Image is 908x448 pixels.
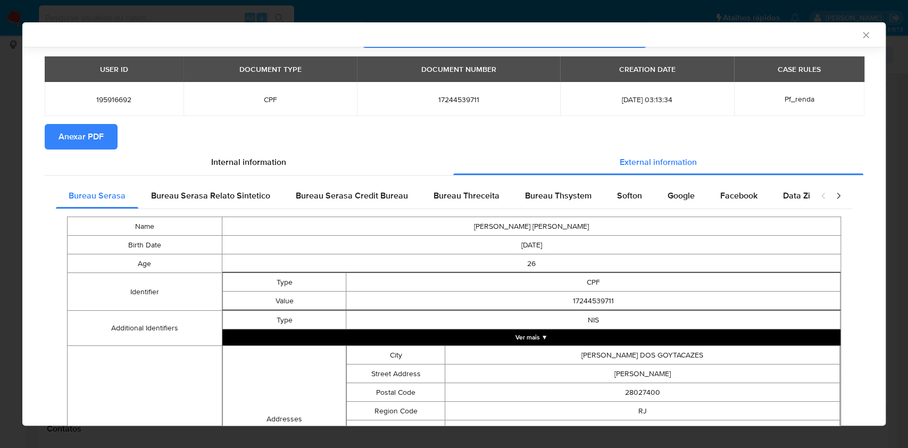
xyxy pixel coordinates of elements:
span: Bureau Thsystem [525,189,592,202]
td: [PERSON_NAME] DOS GOYTACAZES [445,346,840,364]
span: Internal information [211,156,286,168]
span: Bureau Serasa Relato Sintetico [151,189,270,202]
td: 28027400 [445,383,840,402]
span: Softon [617,189,642,202]
div: DOCUMENT NUMBER [415,60,503,78]
button: Expand array [222,329,840,345]
td: NIS [346,311,840,329]
button: Fechar a janela [861,30,870,39]
td: Type [222,311,346,329]
span: Bureau Serasa Credit Bureau [296,189,408,202]
td: 26 [222,254,840,273]
div: Detailed external info [56,183,810,209]
span: External information [620,156,697,168]
span: 195916692 [57,95,171,104]
span: Anexar PDF [59,125,104,148]
td: Identifier [68,273,222,311]
td: City [347,346,445,364]
td: CPF [346,273,840,292]
td: Type [222,273,346,292]
td: Region Code [347,402,445,420]
div: CASE RULES [771,60,827,78]
td: Neighbourhood [347,420,445,439]
td: Name [68,217,222,236]
td: Additional Identifiers [68,311,222,346]
span: Facebook [720,189,757,202]
span: Pf_renda [784,94,814,104]
td: [DATE] [222,236,840,254]
span: CPF [196,95,345,104]
td: PRQ [PERSON_NAME] [PERSON_NAME] [445,420,840,439]
td: [PERSON_NAME] [PERSON_NAME] [222,217,840,236]
span: Google [668,189,695,202]
td: Postal Code [347,383,445,402]
span: Bureau Serasa [69,189,126,202]
td: RJ [445,402,840,420]
td: 17244539711 [346,292,840,310]
td: Age [68,254,222,273]
div: Detailed info [45,150,863,175]
span: 17244539711 [370,95,547,104]
td: Street Address [347,364,445,383]
td: Value [222,292,346,310]
div: CREATION DATE [613,60,682,78]
div: DOCUMENT TYPE [232,60,307,78]
span: Bureau Threceita [434,189,499,202]
button: Anexar PDF [45,124,118,150]
td: [PERSON_NAME] [445,364,840,383]
div: closure-recommendation-modal [22,22,886,426]
td: Birth Date [68,236,222,254]
span: Data Ziponline [783,189,838,202]
div: USER ID [94,60,135,78]
span: [DATE] 03:13:34 [573,95,721,104]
